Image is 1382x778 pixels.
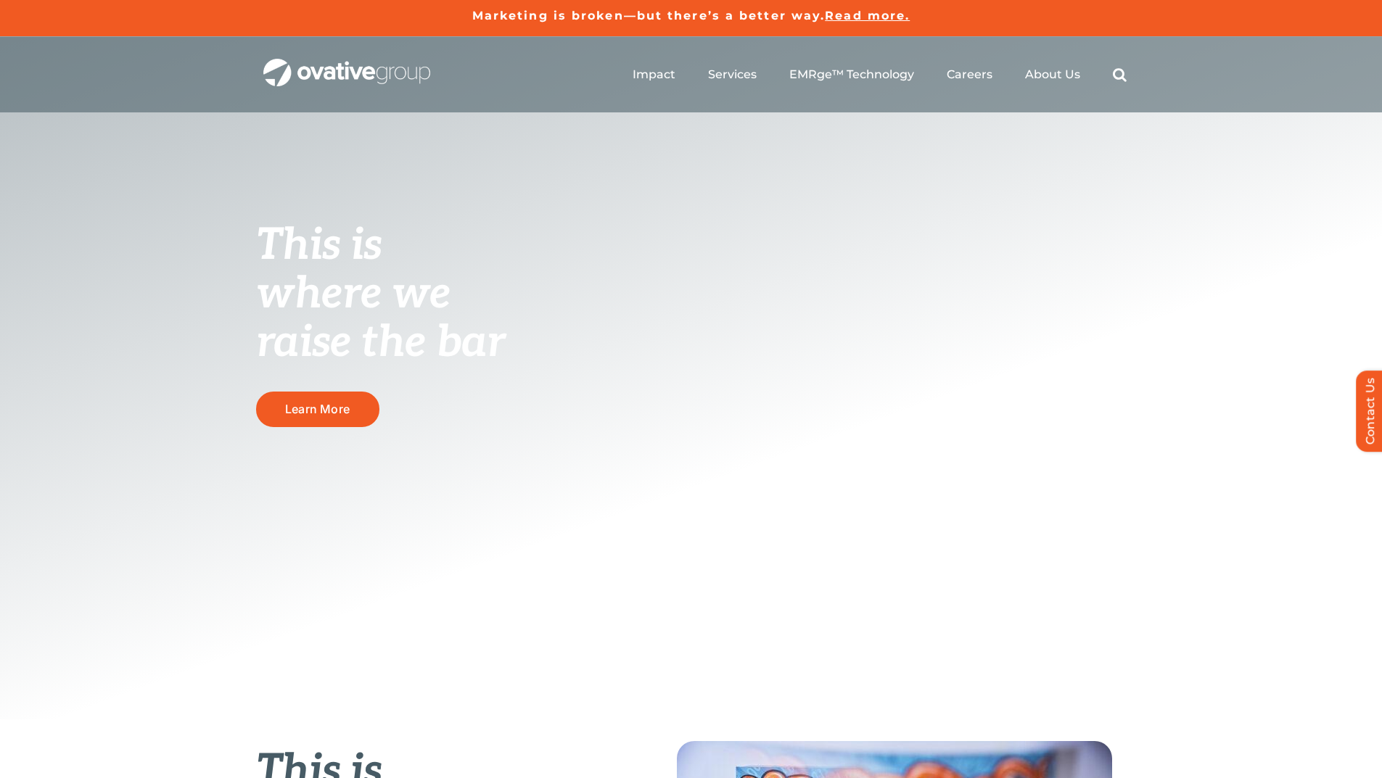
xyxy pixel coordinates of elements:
[1025,67,1080,82] a: About Us
[633,67,675,82] a: Impact
[256,220,382,272] span: This is
[1113,67,1127,82] a: Search
[263,57,430,71] a: OG_Full_horizontal_WHT
[789,67,914,82] a: EMRge™ Technology
[947,67,992,82] a: Careers
[708,67,757,82] a: Services
[285,402,350,416] span: Learn More
[633,51,1127,98] nav: Menu
[472,9,826,22] a: Marketing is broken—but there’s a better way.
[256,392,379,427] a: Learn More
[825,9,910,22] a: Read more.
[256,268,505,369] span: where we raise the bar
